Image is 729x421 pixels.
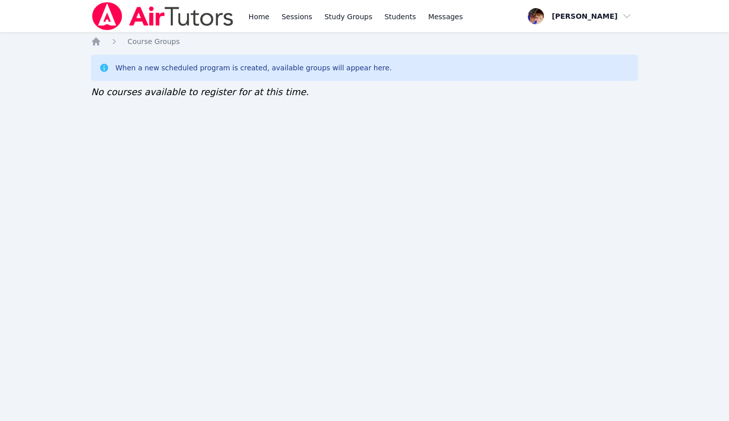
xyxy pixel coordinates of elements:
nav: Breadcrumb [91,36,638,47]
a: Course Groups [127,36,179,47]
img: Air Tutors [91,2,234,30]
span: Messages [428,12,463,22]
span: No courses available to register for at this time. [91,87,309,97]
span: Course Groups [127,37,179,46]
div: When a new scheduled program is created, available groups will appear here. [115,63,392,73]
